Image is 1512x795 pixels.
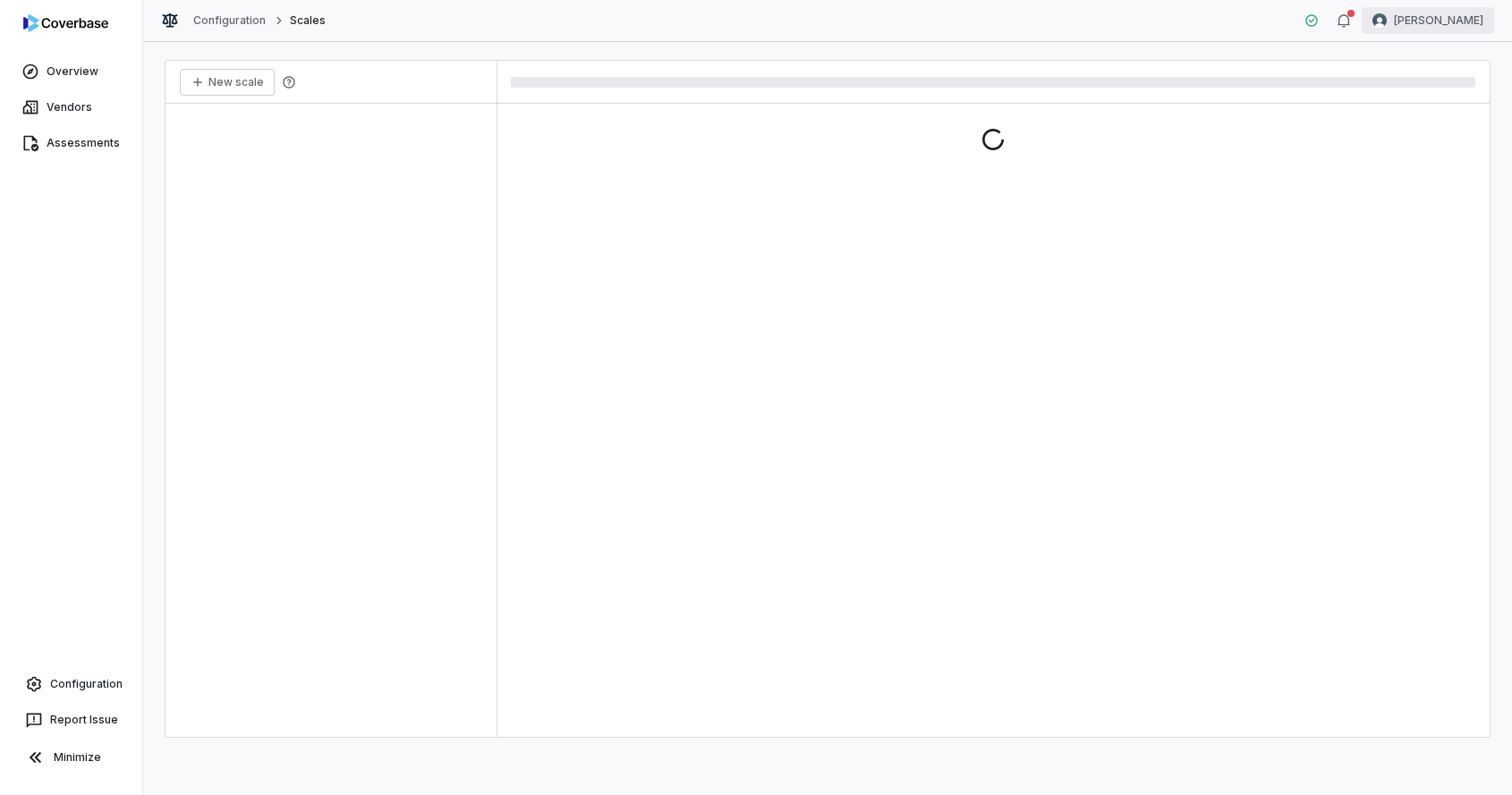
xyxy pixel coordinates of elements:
[7,740,135,775] button: Minimize
[4,55,139,88] a: Overview
[180,69,275,96] button: New scale
[1394,13,1483,28] span: [PERSON_NAME]
[7,668,135,700] a: Configuration
[4,127,139,159] a: Assessments
[7,704,135,736] button: Report Issue
[1372,13,1387,28] img: Tomo Majima avatar
[1362,7,1494,34] button: Tomo Majima avatar[PERSON_NAME]
[290,13,326,28] span: Scales
[23,14,108,32] img: logo-D7KZi-bG.svg
[193,13,267,28] a: Configuration
[4,91,139,123] a: Vendors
